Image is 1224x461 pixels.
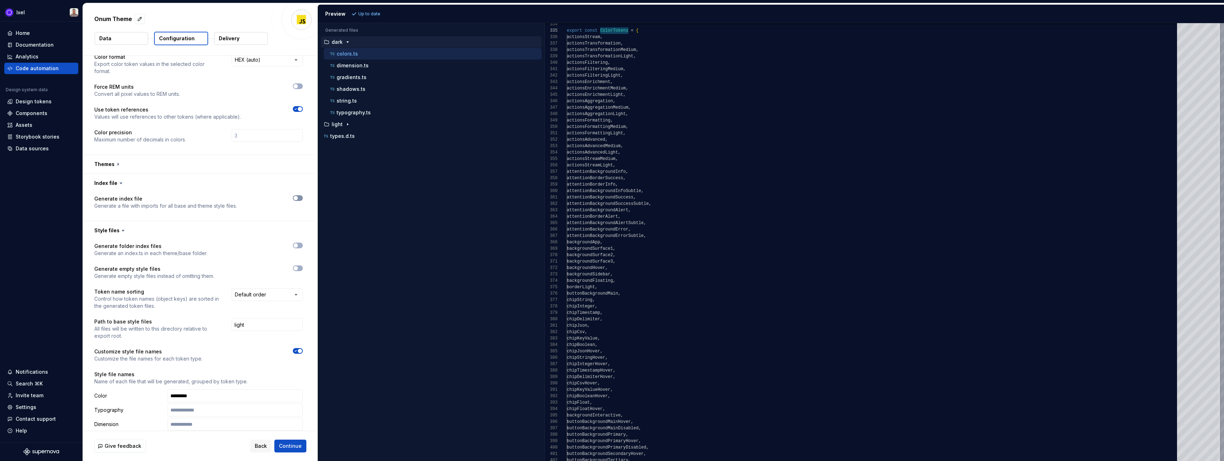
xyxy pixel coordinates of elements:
[545,271,558,278] div: 373
[567,176,623,181] span: attentionBorderSuccess
[545,175,558,181] div: 358
[330,133,355,139] p: types.d.ts
[219,35,239,42] p: Delivery
[545,387,558,393] div: 391
[94,243,207,250] p: Generate folder index files
[545,149,558,156] div: 354
[545,245,558,252] div: 369
[545,169,558,175] div: 357
[4,119,78,131] a: Assets
[610,387,613,392] span: ,
[16,41,54,48] div: Documentation
[567,253,613,258] span: backgroundSurface2
[4,143,78,154] a: Data sources
[545,181,558,188] div: 359
[567,406,603,411] span: chipFloatHover
[621,413,623,418] span: ,
[567,105,628,110] span: actionsAggregationMedium
[545,322,558,329] div: 381
[255,442,267,450] span: Back
[94,265,214,273] p: Generate empty style files
[597,381,600,386] span: ,
[623,176,626,181] span: ,
[545,72,558,79] div: 342
[95,32,148,45] button: Data
[105,442,141,450] span: Give feedback
[279,442,302,450] span: Continue
[567,381,597,386] span: chipCsvHover
[545,59,558,66] div: 340
[94,440,146,452] button: Give feedback
[567,150,618,155] span: actionsAdvancedLight
[545,53,558,59] div: 339
[545,361,558,367] div: 387
[545,329,558,335] div: 382
[16,65,59,72] div: Code automation
[545,258,558,265] div: 371
[545,162,558,169] div: 356
[16,368,48,375] div: Notifications
[621,41,623,46] span: ,
[633,195,636,200] span: ,
[545,98,558,104] div: 346
[567,137,605,142] span: actionsAdvanced
[324,62,542,69] button: dimension.ts
[545,213,558,220] div: 364
[628,227,631,232] span: ,
[613,374,615,379] span: ,
[605,355,608,360] span: ,
[567,163,613,168] span: actionsStreamLight
[545,34,558,40] div: 336
[567,182,616,187] span: attentionBorderInfo
[567,323,587,328] span: chipJson
[567,92,623,97] span: actionsEnrichmentLight
[585,330,587,335] span: ,
[567,73,621,78] span: actionsFilteringLight
[321,120,542,128] button: light
[567,387,610,392] span: chipKeyValueHover
[605,137,608,142] span: ,
[545,117,558,124] div: 349
[545,201,558,207] div: 362
[94,83,180,90] p: Force REM units
[567,317,600,322] span: chipDelimiter
[94,90,180,98] p: Convert all pixel values to REM units.
[610,79,613,84] span: ,
[545,40,558,47] div: 337
[600,349,602,354] span: ,
[567,67,623,72] span: actionsFilteringMedium
[16,53,38,60] div: Analytics
[567,394,608,399] span: chipBooleanHover
[613,368,615,373] span: ,
[545,194,558,201] div: 361
[94,406,165,414] p: Typography
[94,318,219,325] p: Path to base style files
[545,374,558,380] div: 389
[545,27,558,34] div: 335
[567,297,592,302] span: chipString
[545,303,558,310] div: 378
[646,445,649,450] span: ,
[545,47,558,53] div: 338
[16,404,36,411] div: Settings
[545,85,558,92] div: 344
[94,295,219,310] p: Control how token names (object keys) are sorted in the generated token files.
[332,121,343,127] p: light
[545,284,558,290] div: 375
[324,73,542,81] button: gradients.ts
[600,28,628,33] span: ColorTokens
[567,310,600,315] span: chipTimestamp
[567,195,633,200] span: attentionBackgroundSuccess
[567,413,621,418] span: backgroundInteractive
[567,272,610,277] span: backgroundSidebar
[545,335,558,342] div: 383
[644,233,646,238] span: ,
[626,112,628,116] span: ,
[545,220,558,226] div: 365
[638,439,641,444] span: ,
[94,106,241,113] p: Use token references
[545,226,558,233] div: 366
[159,35,195,42] p: Configuration
[324,50,542,58] button: colors.ts
[633,54,636,59] span: ,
